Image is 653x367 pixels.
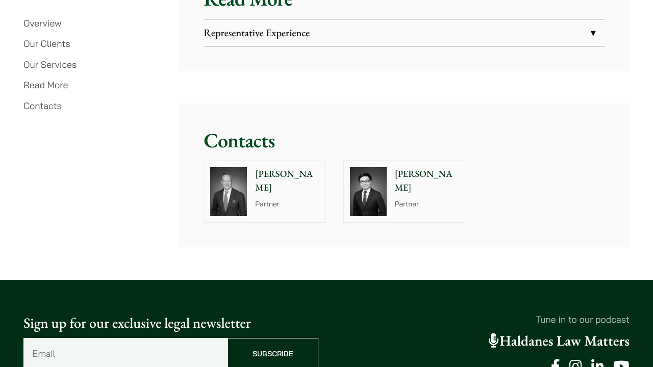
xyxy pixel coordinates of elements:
a: Our Clients [23,38,70,49]
p: [PERSON_NAME] [255,167,319,195]
p: Partner [395,199,459,209]
p: Partner [255,199,319,209]
a: [PERSON_NAME] Partner [343,161,466,223]
p: Tune in to our podcast [335,312,630,326]
a: Overview [23,17,61,29]
p: [PERSON_NAME] [395,167,459,195]
a: Our Services [23,59,77,70]
a: Haldanes Law Matters [489,332,630,350]
p: Sign up for our exclusive legal newsletter [23,312,318,334]
a: [PERSON_NAME] Partner [204,161,326,223]
a: Representative Experience [204,19,605,46]
a: Read More [23,79,68,91]
h2: Contacts [204,128,605,152]
a: Contacts [23,100,62,112]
